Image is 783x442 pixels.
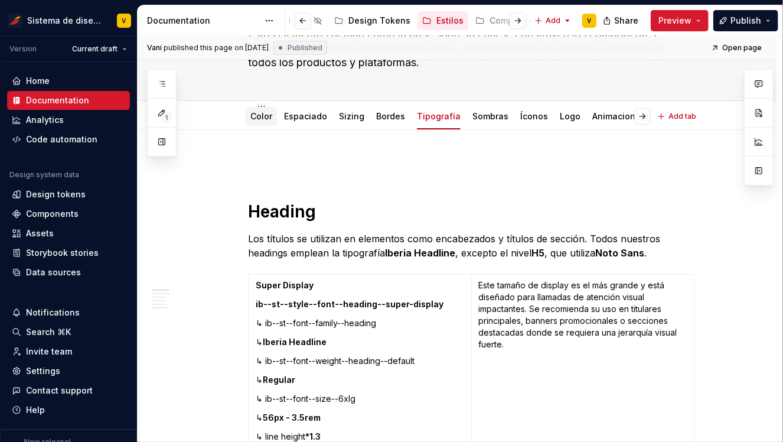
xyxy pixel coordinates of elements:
[417,11,468,30] a: Estilos
[9,170,79,180] div: Design system data
[654,108,702,125] button: Add tab
[472,111,508,121] a: Sombras
[26,134,97,145] div: Code automation
[560,111,580,121] a: Logo
[339,111,364,121] a: Sizing
[256,393,464,405] p: ↳ ib--st--font--size--6xlg
[26,326,71,338] div: Search ⌘K
[256,317,464,329] p: ↳ ib--st--font--family--heading
[147,15,259,27] div: Documentation
[263,375,295,385] strong: Regular
[7,243,130,262] a: Storybook stories
[26,365,60,377] div: Settings
[7,204,130,223] a: Components
[26,385,93,396] div: Contact support
[26,114,64,126] div: Analytics
[520,111,548,121] a: Íconos
[471,11,565,30] a: Componentes
[147,43,162,53] span: Vani
[26,188,86,200] div: Design tokens
[67,41,132,57] button: Current draft
[26,247,99,259] div: Storybook stories
[7,381,130,400] button: Contact support
[412,103,465,128] div: Tipografía
[7,91,130,110] a: Documentation
[7,185,130,204] a: Design tokens
[713,10,778,31] button: Publish
[26,404,45,416] div: Help
[334,103,369,128] div: Sizing
[2,8,135,33] button: Sistema de diseño IberiaV
[651,10,709,31] button: Preview
[256,374,464,386] p: ↳
[26,95,89,106] div: Documentation
[668,112,696,121] span: Add tab
[279,103,332,128] div: Espaciado
[531,12,575,29] button: Add
[531,247,544,259] strong: H5
[256,336,464,348] p: ↳
[546,16,560,25] span: Add
[263,412,321,422] strong: 56px - 3.5rem
[26,75,50,87] div: Home
[614,15,638,27] span: Share
[468,103,513,128] div: Sombras
[7,130,130,149] a: Code automation
[7,303,130,322] button: Notifications
[348,15,410,27] div: Design Tokens
[371,103,410,128] div: Bordes
[250,111,272,121] a: Color
[555,103,585,128] div: Logo
[592,111,645,121] a: Animaciones
[7,263,130,282] a: Data sources
[122,16,126,25] div: V
[248,232,694,260] p: Los títulos se utilizan en elementos como encabezados y títulos de sección. Todos nuestros headin...
[597,10,646,31] button: Share
[7,401,130,420] button: Help
[26,208,79,220] div: Components
[329,11,415,30] a: Design Tokens
[26,227,54,239] div: Assets
[26,307,80,318] div: Notifications
[588,16,592,25] div: V
[256,299,443,309] strong: ib--st--style--font--heading--super-display
[248,201,694,222] h1: Heading
[26,346,72,357] div: Invite team
[417,111,461,121] a: Tipografía
[722,43,762,53] span: Open page
[256,355,464,367] p: ↳ ib--st--font--weight--heading--default
[516,103,553,128] div: Íconos
[27,15,103,27] div: Sistema de diseño Iberia
[7,362,130,381] a: Settings
[7,342,130,361] a: Invite team
[7,323,130,342] button: Search ⌘K
[588,103,650,128] div: Animaciones
[730,15,761,27] span: Publish
[9,44,37,54] div: Version
[658,15,691,27] span: Preview
[707,40,767,56] a: Open page
[376,111,405,121] a: Bordes
[7,110,130,129] a: Analytics
[164,43,269,53] div: published this page on [DATE]
[8,14,22,28] img: 55604660-494d-44a9-beb2-692398e9940a.png
[284,111,327,121] a: Espaciado
[436,15,464,27] div: Estilos
[595,247,644,259] strong: Noto Sans
[72,44,118,54] span: Current draft
[7,224,130,243] a: Assets
[246,103,277,128] div: Color
[263,337,327,347] strong: Iberia Headline
[26,266,81,278] div: Data sources
[479,279,687,350] p: Este tamaño de display es el más grande y está diseñado para llamadas de atención visual impactan...
[162,113,171,122] span: 1
[288,43,322,53] span: Published
[256,412,464,424] p: ↳
[385,247,455,259] strong: Iberia Headline
[7,71,130,90] a: Home
[256,280,314,290] strong: Super Display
